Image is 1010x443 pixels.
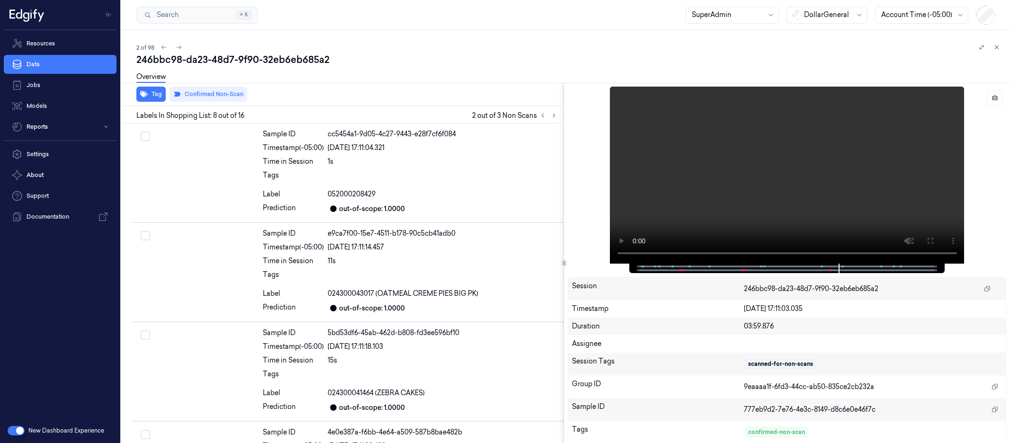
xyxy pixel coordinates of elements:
div: e9ca7f00-15e7-4511-b178-90c5cb41adb0 [328,229,560,239]
div: Time in Session [263,256,324,266]
a: Overview [136,72,166,83]
div: Sample ID [263,229,324,239]
div: Duration [572,321,744,331]
div: Timestamp (-05:00) [263,143,324,153]
div: Label [263,189,324,199]
div: Prediction [263,402,324,413]
div: Label [263,388,324,398]
div: Tags [263,270,324,285]
div: cc5454a1-9d05-4c27-9443-e28f7cf6f084 [328,129,560,139]
button: Reports [4,117,116,136]
div: confirmed-non-scan [748,428,805,436]
a: Documentation [4,207,116,226]
div: Sample ID [572,402,744,417]
div: Assignee [572,339,1002,349]
div: Tags [263,170,324,186]
button: Select row [141,132,150,141]
div: Sample ID [263,427,324,437]
div: out-of-scope: 1.0000 [339,303,405,313]
span: Labels In Shopping List: 8 out of 16 [136,111,244,121]
div: 15s [328,355,560,365]
button: Select row [141,430,150,439]
div: out-of-scope: 1.0000 [339,403,405,413]
span: Search [153,10,179,20]
div: Timestamp (-05:00) [263,242,324,252]
button: Search⌘K [136,7,258,24]
div: 246bbc98-da23-48d7-9f90-32eb6eb685a2 [136,53,1002,66]
div: Sample ID [263,328,324,338]
span: 2 out of 3 Non Scans [472,110,560,121]
div: Session Tags [572,356,744,372]
div: Session [572,281,744,296]
div: Group ID [572,379,744,394]
button: Select row [141,330,150,340]
div: out-of-scope: 1.0000 [339,204,405,214]
a: Resources [4,34,116,53]
button: Confirmed Non-Scan [170,87,247,102]
div: Tags [572,425,744,440]
div: Label [263,289,324,299]
a: Support [4,186,116,205]
div: [DATE] 17:11:03.035 [744,304,1002,314]
div: Prediction [263,302,324,314]
div: 4e0e387a-f6bb-4e64-a509-587b8bae482b [328,427,560,437]
a: Data [4,55,116,74]
span: 024300043017 (OATMEAL CREME PIES BIG PK) [328,289,478,299]
div: [DATE] 17:11:04.321 [328,143,560,153]
div: Time in Session [263,355,324,365]
div: 5bd53df6-45ab-462d-b808-fd3ee596bf10 [328,328,560,338]
span: 777eb9d2-7e76-4e3c-8149-d8c6e0e46f7c [744,405,876,415]
a: Settings [4,145,116,164]
div: Sample ID [263,129,324,139]
span: 2 of 98 [136,44,154,52]
button: About [4,166,116,185]
div: Tags [263,369,324,384]
div: 03:59.876 [744,321,1002,331]
button: Toggle Navigation [101,7,116,22]
div: Timestamp (-05:00) [263,342,324,352]
button: Tag [136,87,166,102]
div: Timestamp [572,304,744,314]
span: 052000208429 [328,189,375,199]
span: 246bbc98-da23-48d7-9f90-32eb6eb685a2 [744,284,878,294]
div: [DATE] 17:11:14.457 [328,242,560,252]
span: 024300041464 (ZEBRA CAKES) [328,388,425,398]
div: Prediction [263,203,324,214]
div: 11s [328,256,560,266]
span: 9eaaaa1f-6fd3-44cc-ab50-835ce2cb232a [744,382,874,392]
div: [DATE] 17:11:18.103 [328,342,560,352]
div: Time in Session [263,157,324,167]
div: scanned-for-non-scans [748,360,813,368]
a: Models [4,97,116,115]
a: Jobs [4,76,116,95]
button: Select row [141,231,150,240]
div: 1s [328,157,560,167]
